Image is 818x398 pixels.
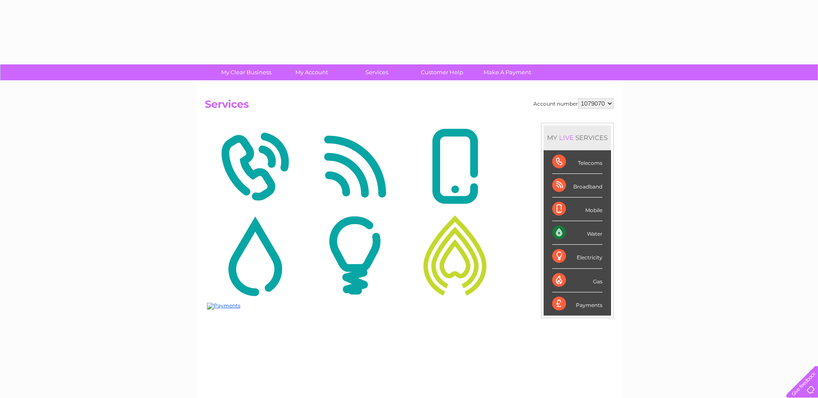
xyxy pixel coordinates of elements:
[307,125,403,208] img: Broadband
[207,214,303,297] img: Water
[552,245,602,268] div: Electricity
[207,125,303,208] img: Telecoms
[207,303,240,310] img: Payments
[276,64,347,80] a: My Account
[407,64,477,80] a: Customer Help
[407,125,503,208] img: Mobile
[552,269,602,292] div: Gas
[552,221,602,245] div: Water
[307,214,403,297] img: Electricity
[557,134,575,142] div: LIVE
[552,197,602,221] div: Mobile
[533,98,614,109] div: Account number
[407,214,503,297] img: Gas
[544,125,611,150] div: MY SERVICES
[552,150,602,174] div: Telecoms
[341,64,412,80] a: Services
[552,174,602,197] div: Broadband
[211,64,282,80] a: My Clear Business
[205,98,614,115] h2: Services
[552,292,602,316] div: Payments
[472,64,543,80] a: Make A Payment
